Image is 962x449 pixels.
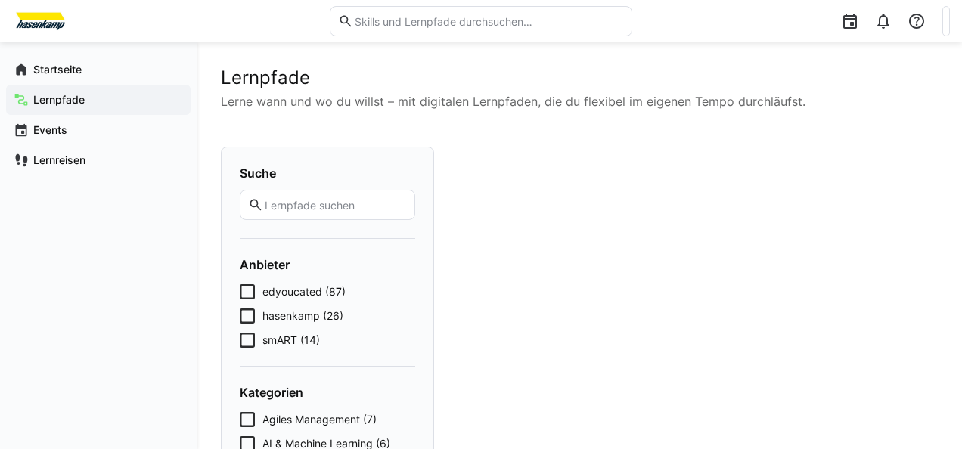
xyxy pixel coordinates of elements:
[262,308,343,324] span: hasenkamp (26)
[262,333,320,348] span: smART (14)
[221,92,938,110] p: Lerne wann und wo du willst – mit digitalen Lernpfaden, die du flexibel im eigenen Tempo durchläu...
[263,198,407,212] input: Lernpfade suchen
[262,412,377,427] span: Agiles Management (7)
[240,257,415,272] h4: Anbieter
[240,385,415,400] h4: Kategorien
[240,166,415,181] h4: Suche
[353,14,624,28] input: Skills und Lernpfade durchsuchen…
[221,67,938,89] h2: Lernpfade
[262,284,346,299] span: edyoucated (87)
